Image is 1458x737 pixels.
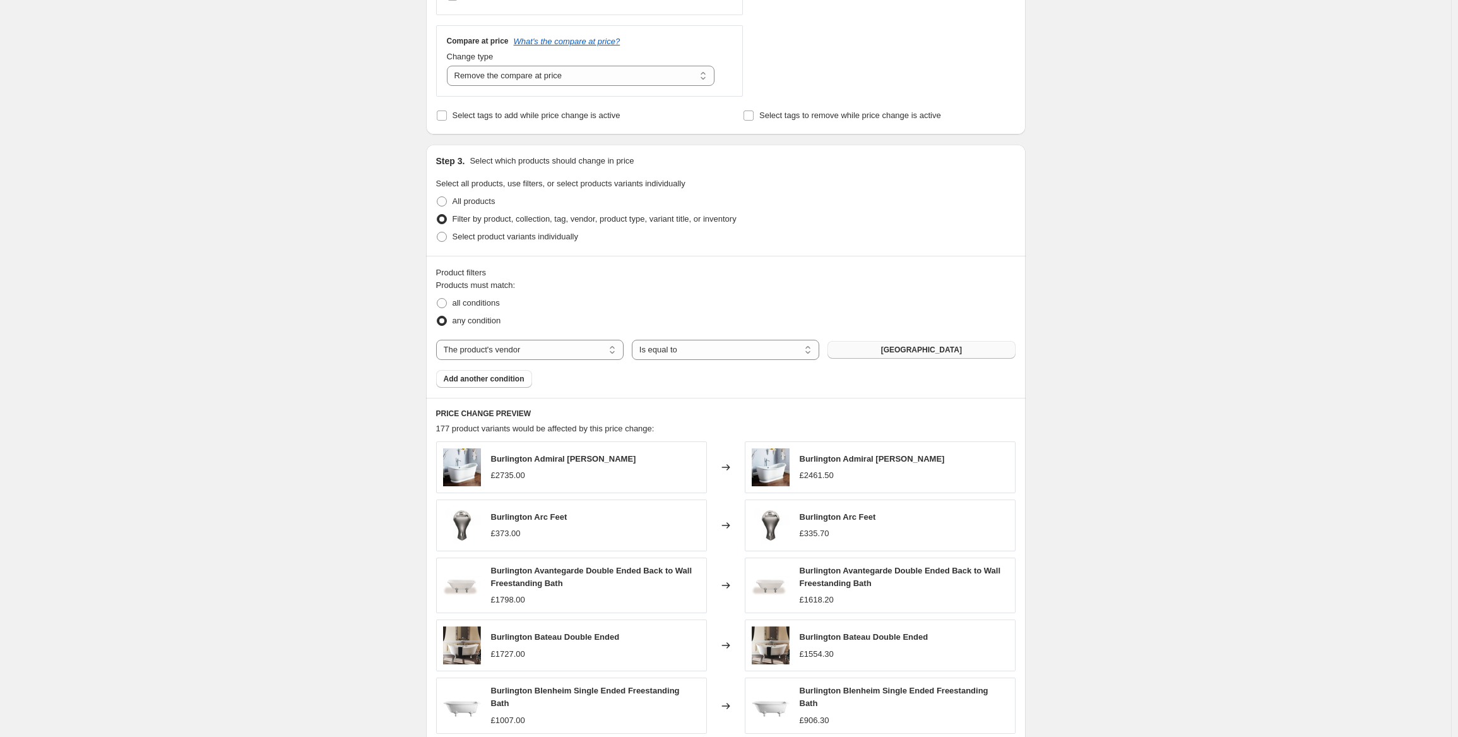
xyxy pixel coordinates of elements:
[444,374,525,384] span: Add another condition
[752,448,790,486] img: 4973_3ecd417d-53f6-42e2-bc73-5f3d68c5b68d_80x.jpg
[800,454,945,464] span: Burlington Admiral [PERSON_NAME]
[453,232,578,241] span: Select product variants individually
[491,686,680,708] span: Burlington Blenheim Single Ended Freestanding Bath
[491,527,521,540] div: £373.00
[443,506,481,544] img: 5647_a7c14ad6-0656-4217-aae0-27d8b162d98c_80x.jpg
[436,179,685,188] span: Select all products, use filters, or select products variants individually
[514,37,620,46] button: What's the compare at price?
[800,648,834,661] div: £1554.30
[436,409,1016,419] h6: PRICE CHANGE PREVIEW
[443,626,481,664] img: 4242_d86a4fe4-61d8-4461-9ca2-5ceb26fe6d5a_80x.jpg
[752,687,790,725] img: 4241_647eae54-47b3-4d1c-a995-82a35bbc7296_80x.jpg
[491,594,525,606] div: £1798.00
[881,345,962,355] span: [GEOGRAPHIC_DATA]
[443,687,481,725] img: 4241_647eae54-47b3-4d1c-a995-82a35bbc7296_80x.jpg
[800,512,876,522] span: Burlington Arc Feet
[470,155,634,167] p: Select which products should change in price
[443,448,481,486] img: 4973_3ecd417d-53f6-42e2-bc73-5f3d68c5b68d_80x.jpg
[453,214,737,224] span: Filter by product, collection, tag, vendor, product type, variant title, or inventory
[436,155,465,167] h2: Step 3.
[752,506,790,544] img: 5647_a7c14ad6-0656-4217-aae0-27d8b162d98c_80x.jpg
[491,512,567,522] span: Burlington Arc Feet
[436,370,532,388] button: Add another condition
[800,566,1001,588] span: Burlington Avantegarde Double Ended Back to Wall Freestanding Bath
[491,648,525,661] div: £1727.00
[759,111,941,120] span: Select tags to remove while price change is active
[447,36,509,46] h3: Compare at price
[800,632,928,642] span: Burlington Bateau Double Ended
[800,469,834,482] div: £2461.50
[436,280,516,290] span: Products must match:
[443,566,481,604] img: 4224_2fc26b79-dadd-4ae5-a2d8-023df73d4a29_80x.jpg
[436,267,1016,279] div: Product filters
[752,626,790,664] img: 4242_d86a4fe4-61d8-4461-9ca2-5ceb26fe6d5a_80x.jpg
[491,454,636,464] span: Burlington Admiral [PERSON_NAME]
[752,566,790,604] img: 4224_2fc26b79-dadd-4ae5-a2d8-023df73d4a29_80x.jpg
[800,714,829,727] div: £906.30
[491,632,620,642] span: Burlington Bateau Double Ended
[800,594,834,606] div: £1618.20
[491,566,692,588] span: Burlington Avantegarde Double Ended Back to Wall Freestanding Bath
[453,196,495,206] span: All products
[800,527,829,540] div: £335.70
[453,111,620,120] span: Select tags to add while price change is active
[453,316,501,325] span: any condition
[491,714,525,727] div: £1007.00
[447,52,494,61] span: Change type
[453,298,500,308] span: all conditions
[436,424,655,433] span: 177 product variants would be affected by this price change:
[491,469,525,482] div: £2735.00
[800,686,988,708] span: Burlington Blenheim Single Ended Freestanding Bath
[827,341,1015,359] button: [GEOGRAPHIC_DATA]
